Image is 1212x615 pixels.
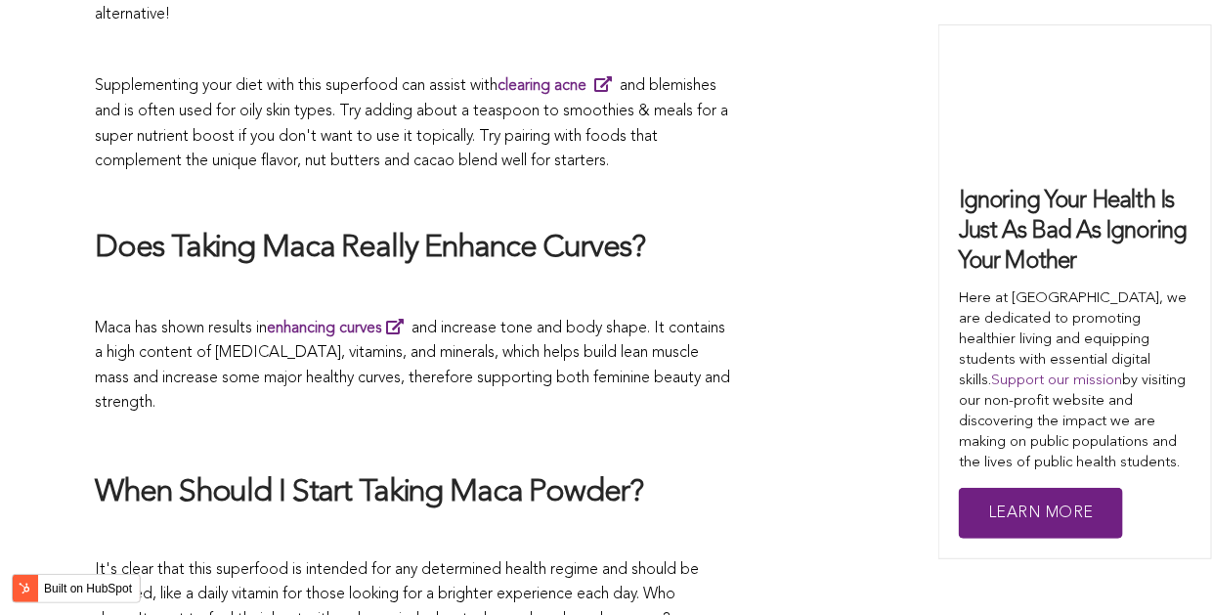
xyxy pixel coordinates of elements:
label: Built on HubSpot [36,576,140,601]
a: enhancing curves [268,321,412,336]
strong: clearing acne [498,78,587,94]
button: Built on HubSpot [12,574,141,603]
a: Learn More [959,488,1123,540]
h2: Does Taking Maca Really Enhance Curves? [96,229,731,270]
span: Maca has shown results in and increase tone and body shape. It contains a high content of [MEDICA... [96,321,731,412]
span: Supplementing your diet with this superfood can assist with and blemishes and is often used for o... [96,78,729,169]
h2: When Should I Start Taking Maca Powder? [96,473,731,514]
strong: enhancing curves [268,321,383,336]
img: HubSpot sprocket logo [13,577,36,600]
iframe: Chat Widget [1114,521,1212,615]
a: clearing acne [498,78,621,94]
